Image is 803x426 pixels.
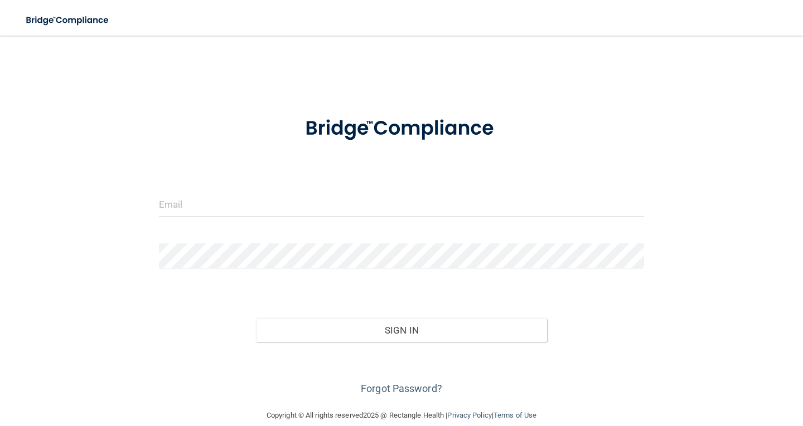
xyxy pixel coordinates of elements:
a: Forgot Password? [361,383,442,394]
a: Privacy Policy [447,411,491,419]
a: Terms of Use [494,411,536,419]
img: bridge_compliance_login_screen.278c3ca4.svg [17,9,119,32]
input: Email [159,192,644,217]
button: Sign In [256,318,547,342]
img: bridge_compliance_login_screen.278c3ca4.svg [284,102,519,155]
